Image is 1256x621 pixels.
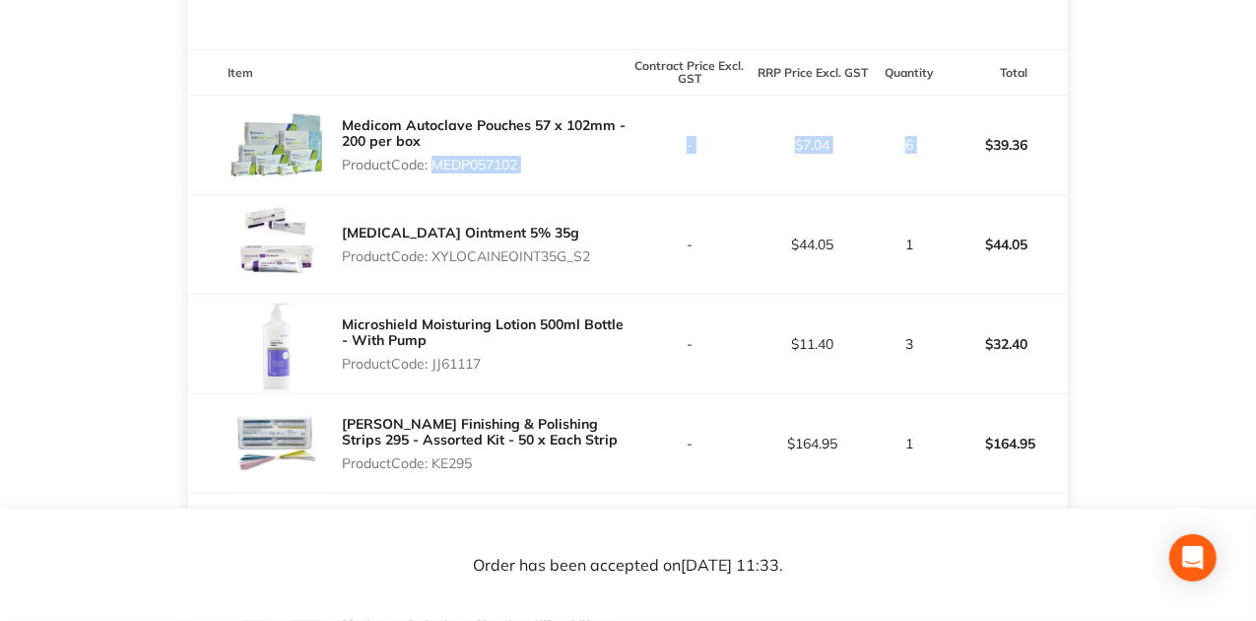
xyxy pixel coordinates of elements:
[752,137,873,153] p: $7.04
[875,436,943,451] p: 1
[752,237,873,252] p: $44.05
[629,137,751,153] p: -
[629,436,751,451] p: -
[629,336,751,352] p: -
[946,320,1067,368] p: $32.40
[875,336,943,352] p: 3
[342,415,618,448] a: [PERSON_NAME] Finishing & Polishing Strips 295 - Assorted Kit - 50 x Each Strip
[874,49,944,96] th: Quantity
[629,237,751,252] p: -
[228,494,326,592] img: d20weHo3Ng
[751,49,874,96] th: RRP Price Excl. GST
[228,295,326,393] img: c2FvcGV1Mw
[945,49,1068,96] th: Total
[342,116,626,150] a: Medicom Autoclave Pouches 57 x 102mm - 200 per box
[752,436,873,451] p: $164.95
[188,49,628,96] th: Item
[1169,534,1217,582] div: Open Intercom Messenger
[342,315,624,349] a: Microshield Moisturing Lotion 500ml Bottle - With Pump
[342,248,590,264] p: Product Code: XYLOCAINEOINT35G_S2
[875,137,943,153] p: 6
[946,121,1067,169] p: $39.36
[875,237,943,252] p: 1
[228,195,326,294] img: eTBiN21pbQ
[946,221,1067,268] p: $44.05
[752,336,873,352] p: $11.40
[342,157,628,172] p: Product Code: MEDP057102
[473,556,783,574] p: Order has been accepted on [DATE] 11:33 .
[342,224,579,241] a: [MEDICAL_DATA] Ointment 5% 35g
[228,394,326,493] img: b3JrbjA0bg
[342,356,628,372] p: Product Code: JJ61117
[628,49,752,96] th: Contract Price Excl. GST
[342,455,628,471] p: Product Code: KE295
[228,96,326,194] img: NW4wOWJpbw
[946,420,1067,467] p: $164.95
